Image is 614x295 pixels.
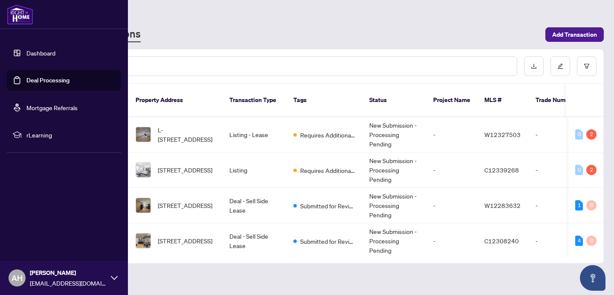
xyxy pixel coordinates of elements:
button: download [524,56,544,76]
td: Deal - Sell Side Lease [223,188,287,223]
th: MLS # [478,84,529,117]
span: [EMAIL_ADDRESS][DOMAIN_NAME] [30,278,107,288]
th: Trade Number [529,84,588,117]
a: Mortgage Referrals [26,104,78,111]
div: 0 [586,236,597,246]
span: [STREET_ADDRESS] [158,201,212,210]
td: - [426,223,478,259]
div: 0 [586,200,597,210]
span: L-[STREET_ADDRESS] [158,125,216,144]
img: logo [7,4,33,25]
span: Submitted for Review [300,237,356,246]
th: Project Name [426,84,478,117]
a: Deal Processing [26,76,70,84]
td: - [529,223,588,259]
div: 2 [586,129,597,140]
th: Property Address [129,84,223,117]
div: 1 [575,200,583,210]
span: [STREET_ADDRESS] [158,236,212,245]
div: 4 [575,236,583,246]
td: Listing [223,152,287,188]
td: Deal - Sell Side Lease [223,223,287,259]
div: 2 [586,165,597,175]
span: filter [584,63,590,69]
button: filter [577,56,597,76]
span: rLearning [26,130,115,140]
td: Listing - Lease [223,117,287,152]
span: W12283632 [484,202,521,209]
span: C12339268 [484,166,519,174]
span: [PERSON_NAME] [30,268,107,277]
span: Requires Additional Docs [300,166,356,175]
img: thumbnail-img [136,127,151,142]
th: Transaction Type [223,84,287,117]
button: edit [550,56,570,76]
span: edit [557,63,563,69]
img: thumbnail-img [136,163,151,177]
td: New Submission - Processing Pending [362,152,426,188]
a: Dashboard [26,49,55,57]
td: - [426,117,478,152]
td: - [426,188,478,223]
div: 0 [575,165,583,175]
span: AH [12,272,23,284]
th: Tags [287,84,362,117]
img: thumbnail-img [136,234,151,248]
td: New Submission - Processing Pending [362,188,426,223]
span: W12327503 [484,131,521,138]
span: Submitted for Review [300,201,356,210]
span: Requires Additional Docs [300,130,356,140]
span: download [531,63,537,69]
span: Add Transaction [552,28,597,41]
div: 0 [575,129,583,140]
td: - [529,117,588,152]
span: [STREET_ADDRESS] [158,165,212,175]
img: thumbnail-img [136,198,151,213]
th: Status [362,84,426,117]
td: New Submission - Processing Pending [362,223,426,259]
td: - [529,152,588,188]
td: New Submission - Processing Pending [362,117,426,152]
span: C12308240 [484,237,519,245]
td: - [426,152,478,188]
button: Add Transaction [545,27,604,42]
button: Open asap [580,265,605,291]
td: - [529,188,588,223]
